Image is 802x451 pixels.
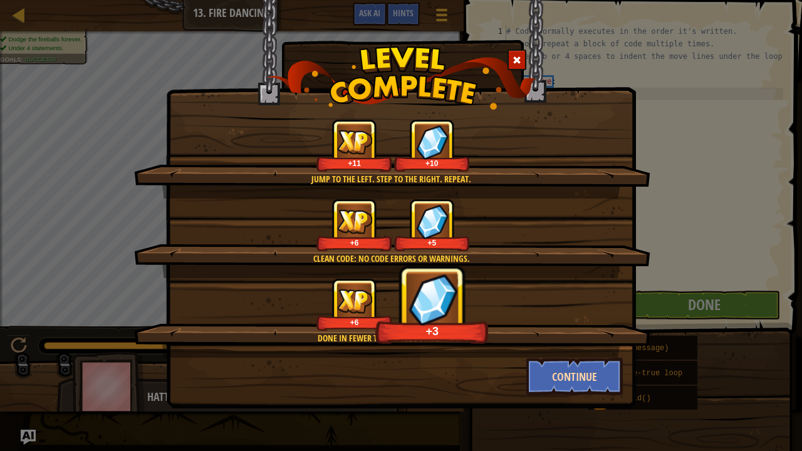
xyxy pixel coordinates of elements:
[397,238,467,247] div: +5
[379,324,486,338] div: +3
[194,173,589,185] div: Jump to the left. Step to the right. Repeat.
[267,46,536,110] img: level_complete.png
[397,158,467,168] div: +10
[337,209,372,234] img: reward_icon_xp.png
[526,358,623,395] button: Continue
[337,130,372,154] img: reward_icon_xp.png
[319,158,390,168] div: +11
[194,332,589,345] div: Done in fewer than 4 code statements.
[416,125,449,159] img: reward_icon_gems.png
[337,289,372,313] img: reward_icon_xp.png
[416,204,449,239] img: reward_icon_gems.png
[319,238,390,247] div: +6
[402,268,464,330] img: reward_icon_gems.png
[319,318,390,327] div: +6
[194,252,589,265] div: Clean code: no code errors or warnings.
